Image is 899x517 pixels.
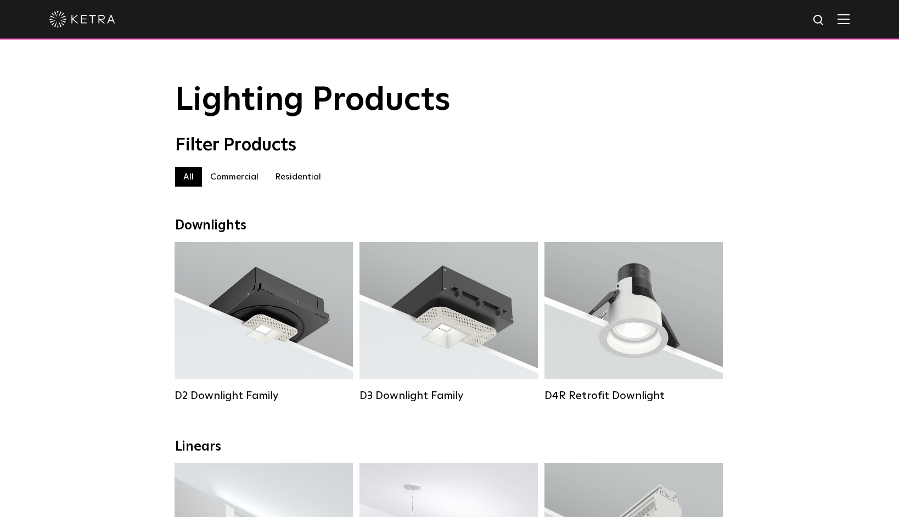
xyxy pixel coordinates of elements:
a: D3 Downlight Family Lumen Output:700 / 900 / 1100Colors:White / Black / Silver / Bronze / Paintab... [359,242,538,402]
a: D2 Downlight Family Lumen Output:1200Colors:White / Black / Gloss Black / Silver / Bronze / Silve... [175,242,353,402]
img: ketra-logo-2019-white [49,11,115,27]
div: Linears [175,439,724,455]
div: D2 Downlight Family [175,389,353,402]
label: Commercial [202,167,267,187]
a: D4R Retrofit Downlight Lumen Output:800Colors:White / BlackBeam Angles:15° / 25° / 40° / 60°Watta... [544,242,723,402]
span: Lighting Products [175,84,451,117]
label: Residential [267,167,329,187]
div: Filter Products [175,135,724,156]
img: Hamburger%20Nav.svg [838,14,850,24]
div: Downlights [175,218,724,234]
div: D4R Retrofit Downlight [544,389,723,402]
img: search icon [812,14,826,27]
div: D3 Downlight Family [359,389,538,402]
label: All [175,167,202,187]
